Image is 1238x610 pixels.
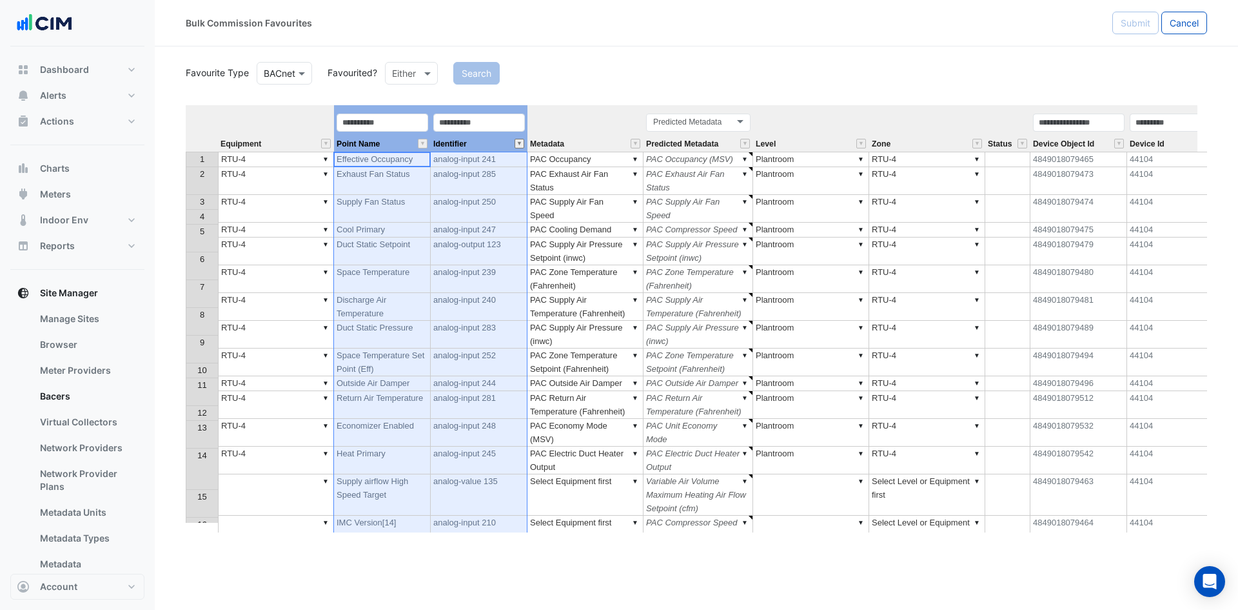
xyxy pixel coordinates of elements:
[740,419,750,432] div: ▼
[740,516,750,529] div: ▼
[1127,321,1224,349] td: 44104
[200,338,204,347] span: 9
[527,238,644,265] td: PAC Supply Air Pressure Setpoint (inwc)
[1127,265,1224,293] td: 44104
[197,492,206,502] span: 15
[527,321,644,349] td: PAC Supply Air Pressure (inwc)
[1127,419,1224,447] td: 44104
[334,419,431,447] td: Economizer Enabled
[972,223,982,236] div: ▼
[30,306,144,332] a: Manage Sites
[527,167,644,195] td: PAC Exhaust Air Fan Status
[1127,293,1224,321] td: 44104
[869,419,985,447] td: RTU-4
[431,265,527,293] td: analog-input 239
[644,152,753,167] td: PAC Occupancy (MSV)
[972,349,982,362] div: ▼
[630,152,640,166] div: ▼
[17,214,30,227] app-icon: Indoor Env
[1030,447,1127,474] td: 4849018079542
[431,195,527,223] td: analog-input 250
[856,321,866,334] div: ▼
[630,447,640,460] div: ▼
[200,282,204,292] span: 7
[320,167,331,181] div: ▼
[30,332,144,358] a: Browser
[856,152,866,166] div: ▼
[630,167,640,181] div: ▼
[431,376,527,391] td: analog-input 244
[1030,349,1127,376] td: 4849018079494
[856,447,866,460] div: ▼
[320,293,331,307] div: ▼
[972,516,982,529] div: ▼
[753,167,869,195] td: Plantroom
[431,223,527,238] td: analog-input 247
[334,474,431,516] td: Supply airflow High Speed Target
[753,195,869,223] td: Plantroom
[320,376,331,390] div: ▼
[334,152,431,167] td: Effective Occupancy
[1127,223,1224,238] td: 44104
[30,525,144,551] a: Metadata Types
[869,167,985,195] td: RTU-4
[972,391,982,405] div: ▼
[644,321,753,349] td: PAC Supply Air Pressure (inwc)
[869,265,985,293] td: RTU-4
[644,265,753,293] td: PAC Zone Temperature (Fahrenheit)
[644,447,753,474] td: PAC Electric Duct Heater Output
[869,516,985,544] td: Select Level or Equipment first
[17,89,30,102] app-icon: Alerts
[218,419,334,447] td: RTU-4
[740,474,750,488] div: ▼
[753,376,869,391] td: Plantroom
[740,321,750,334] div: ▼
[200,227,204,236] span: 5
[1127,391,1224,419] td: 44104
[30,500,144,525] a: Metadata Units
[431,321,527,349] td: analog-input 283
[1161,12,1207,34] button: Cancel
[218,152,334,167] td: RTU-4
[40,115,74,128] span: Actions
[334,167,431,195] td: Exhaust Fan Status
[431,474,527,516] td: analog-value 135
[218,293,334,321] td: RTU-4
[334,516,431,544] td: IMC Version[14]
[40,63,89,76] span: Dashboard
[431,447,527,474] td: analog-input 245
[872,140,890,148] span: Zone
[527,349,644,376] td: PAC Zone Temperature Setpoint (Fahrenheit)
[320,391,331,405] div: ▼
[527,223,644,238] td: PAC Cooling Demand
[320,419,331,432] div: ▼
[197,520,206,529] span: 16
[1030,391,1127,419] td: 4849018079512
[869,238,985,265] td: RTU-4
[17,162,30,175] app-icon: Charts
[1130,140,1164,148] span: Device Id
[30,383,144,409] a: Bacers
[431,293,527,321] td: analog-input 240
[320,474,331,488] div: ▼
[869,195,985,223] td: RTU-4
[334,293,431,321] td: Discharge Air Temperature
[431,391,527,419] td: analog-input 281
[644,167,753,195] td: PAC Exhaust Air Fan Status
[630,195,640,208] div: ▼
[40,162,70,175] span: Charts
[17,63,30,76] app-icon: Dashboard
[337,140,380,148] span: Point Name
[40,89,66,102] span: Alerts
[869,223,985,238] td: RTU-4
[10,574,144,600] button: Account
[972,293,982,307] div: ▼
[197,380,206,390] span: 11
[334,223,431,238] td: Cool Primary
[40,580,77,593] span: Account
[630,376,640,390] div: ▼
[740,391,750,405] div: ▼
[10,108,144,134] button: Actions
[972,419,982,432] div: ▼
[869,321,985,349] td: RTU-4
